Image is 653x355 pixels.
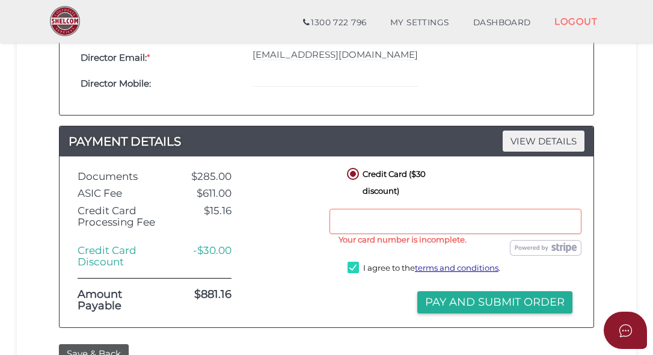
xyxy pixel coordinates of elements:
a: PAYMENT DETAILSVIEW DETAILS [60,132,593,151]
a: LOGOUT [542,9,609,34]
div: $15.16 [177,205,241,227]
div: Credit Card Processing Fee [69,205,177,227]
div: -$30.00 [177,245,241,267]
div: Your card number is incomplete. [339,234,599,245]
a: DASHBOARD [461,11,543,35]
label: Credit Card ($30 discount) [345,165,454,181]
a: MY SETTINGS [378,11,461,35]
h4: PAYMENT DETAILS [60,132,593,151]
button: Open asap [604,312,647,349]
a: 1300 722 796 [291,11,378,35]
a: terms and conditions [415,263,498,273]
div: $611.00 [177,188,241,199]
div: Amount Payable [69,289,177,313]
b: Director Email: [81,52,147,63]
button: Pay and Submit Order [417,291,572,313]
iframe: Secure card payment input frame [337,216,574,227]
b: Director Mobile: [81,78,151,89]
div: Credit Card Discount [69,245,177,267]
div: ASIC Fee [69,188,177,199]
div: Documents [69,171,177,182]
div: $881.16 [177,289,241,313]
span: VIEW DETAILS [503,131,584,152]
label: I agree to the . [348,262,500,277]
img: stripe.png [510,240,581,256]
div: $285.00 [177,171,241,182]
